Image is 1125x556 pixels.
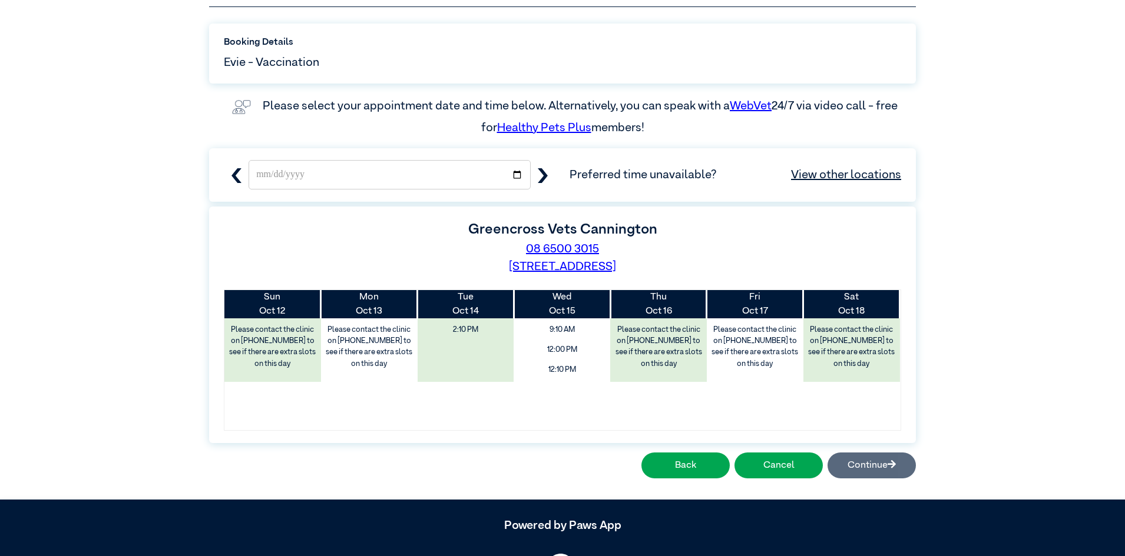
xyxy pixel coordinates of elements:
span: Evie - Vaccination [224,54,319,71]
span: Preferred time unavailable? [570,166,901,184]
span: 9:10 AM [518,321,606,338]
span: 12:10 PM [518,361,606,378]
label: Please contact the clinic on [PHONE_NUMBER] to see if there are extra slots on this day [611,321,706,372]
th: Oct 15 [514,290,610,318]
img: vet [227,95,256,119]
h5: Powered by Paws App [209,518,916,532]
th: Oct 18 [803,290,900,318]
label: Booking Details [224,35,901,49]
a: Healthy Pets Plus [497,122,591,134]
label: Please contact the clinic on [PHONE_NUMBER] to see if there are extra slots on this day [226,321,320,372]
label: Please contact the clinic on [PHONE_NUMBER] to see if there are extra slots on this day [708,321,802,372]
label: Please contact the clinic on [PHONE_NUMBER] to see if there are extra slots on this day [322,321,416,372]
th: Oct 16 [610,290,707,318]
th: Oct 12 [224,290,321,318]
a: View other locations [791,166,901,184]
a: 08 6500 3015 [526,243,599,255]
th: Oct 14 [418,290,514,318]
a: [STREET_ADDRESS] [509,261,616,272]
a: WebVet [730,100,772,112]
th: Oct 17 [707,290,803,318]
th: Oct 13 [321,290,418,318]
button: Cancel [734,452,823,478]
span: 2:10 PM [422,321,510,338]
button: Back [641,452,730,478]
label: Greencross Vets Cannington [468,222,657,237]
span: 12:00 PM [518,341,606,358]
label: Please select your appointment date and time below. Alternatively, you can speak with a 24/7 via ... [263,100,900,133]
label: Please contact the clinic on [PHONE_NUMBER] to see if there are extra slots on this day [805,321,899,372]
